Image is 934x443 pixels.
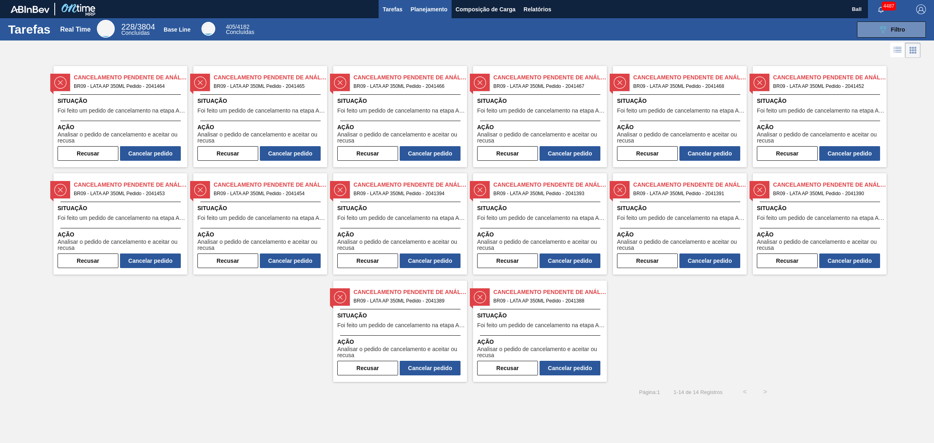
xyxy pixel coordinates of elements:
[819,253,880,268] button: Cancelar pedido
[260,253,321,268] button: Cancelar pedido
[74,82,181,91] span: BR09 - LATA AP 350ML Pedido - 2041464
[617,253,678,268] button: Recusar
[337,252,461,268] div: Completar tarefa: 30222069
[493,189,600,198] span: BR09 - LATA AP 350ML Pedido - 2041393
[633,189,740,198] span: BR09 - LATA AP 350ML Pedido - 2041391
[477,108,605,114] span: Foi feito um pedido de cancelamento na etapa Aguardando Faturamento
[337,145,461,161] div: Completar tarefa: 30222059
[8,25,51,34] h1: Tarefas
[477,215,605,221] span: Foi feito um pedido de cancelamento na etapa Aguardando Faturamento
[477,361,538,375] button: Recusar
[773,189,880,198] span: BR09 - LATA AP 350ML Pedido - 2041390
[197,230,325,239] span: Ação
[757,253,818,268] button: Recusar
[614,184,626,196] img: status
[617,239,745,251] span: Analisar o pedido de cancelamento e aceitar ou recusa
[337,253,398,268] button: Recusar
[337,215,465,221] span: Foi feito um pedido de cancelamento na etapa Aguardando Faturamento
[353,181,467,189] span: Cancelamento Pendente de Análise
[58,123,185,132] span: Ação
[337,123,465,132] span: Ação
[493,73,607,82] span: Cancelamento Pendente de Análise
[337,311,465,320] span: Situação
[890,43,905,58] div: Visão em Lista
[617,230,745,239] span: Ação
[337,204,465,213] span: Situação
[337,97,465,105] span: Situação
[617,132,745,144] span: Analisar o pedido de cancelamento e aceitar ou recusa
[197,215,325,221] span: Foi feito um pedido de cancelamento na etapa Aguardando Faturamento
[400,253,461,268] button: Cancelar pedido
[383,4,403,14] span: Tarefas
[121,30,150,36] span: Concluídas
[614,77,626,89] img: status
[891,26,905,33] span: Filtro
[337,239,465,251] span: Analisar o pedido de cancelamento e aceitar ou recusa
[74,189,181,198] span: BR09 - LATA AP 350ML Pedido - 2041453
[58,132,185,144] span: Analisar o pedido de cancelamento e aceitar ou recusa
[735,382,755,402] button: <
[337,338,465,346] span: Ação
[334,291,346,303] img: status
[201,22,215,36] div: Base Line
[540,361,600,375] button: Cancelar pedido
[672,389,722,395] span: 1 - 14 de 14 Registros
[197,146,258,161] button: Recusar
[194,184,206,196] img: status
[58,253,118,268] button: Recusar
[757,230,885,239] span: Ação
[868,4,894,15] button: Notificações
[353,288,467,296] span: Cancelamento Pendente de Análise
[411,4,448,14] span: Planejamento
[400,146,461,161] button: Cancelar pedido
[757,252,880,268] div: Completar tarefa: 30222072
[493,288,607,296] span: Cancelamento Pendente de Análise
[773,82,880,91] span: BR09 - LATA AP 350ML Pedido - 2041452
[639,389,660,395] span: Página : 1
[477,97,605,105] span: Situação
[353,82,461,91] span: BR09 - LATA AP 350ML Pedido - 2041466
[11,6,49,13] img: TNhmsLtSVTkK8tSr43FrP2fwEKptu5GPRR3wAAAABJRU5ErkJggg==
[477,230,605,239] span: Ação
[477,338,605,346] span: Ação
[197,239,325,251] span: Analisar o pedido de cancelamento e aceitar ou recusa
[337,132,465,144] span: Analisar o pedido de cancelamento e aceitar ou recusa
[754,77,766,89] img: status
[214,181,327,189] span: Cancelamento Pendente de Análise
[617,146,678,161] button: Recusar
[120,146,181,161] button: Cancelar pedido
[197,132,325,144] span: Analisar o pedido de cancelamento e aceitar ou recusa
[214,82,321,91] span: BR09 - LATA AP 350ML Pedido - 2041465
[477,146,538,161] button: Recusar
[456,4,516,14] span: Composição de Carga
[757,146,818,161] button: Recusar
[617,145,740,161] div: Completar tarefa: 30222061
[773,73,887,82] span: Cancelamento Pendente de Análise
[493,181,607,189] span: Cancelamento Pendente de Análise
[477,145,600,161] div: Completar tarefa: 30222060
[334,184,346,196] img: status
[74,73,187,82] span: Cancelamento Pendente de Análise
[337,346,465,359] span: Analisar o pedido de cancelamento e aceitar ou recusa
[477,132,605,144] span: Analisar o pedido de cancelamento e aceitar ou recusa
[214,189,321,198] span: BR09 - LATA AP 350ML Pedido - 2041454
[474,184,486,196] img: status
[54,77,66,89] img: status
[58,146,118,161] button: Recusar
[58,215,185,221] span: Foi feito um pedido de cancelamento na etapa Aguardando Faturamento
[400,361,461,375] button: Cancelar pedido
[477,311,605,320] span: Situação
[524,4,551,14] span: Relatórios
[755,382,775,402] button: >
[194,77,206,89] img: status
[477,359,600,375] div: Completar tarefa: 30222074
[58,204,185,213] span: Situação
[477,252,600,268] div: Completar tarefa: 30222070
[679,146,740,161] button: Cancelar pedido
[337,146,398,161] button: Recusar
[493,82,600,91] span: BR09 - LATA AP 350ML Pedido - 2041467
[58,239,185,251] span: Analisar o pedido de cancelamento e aceitar ou recusa
[121,22,135,31] span: 228
[882,2,896,11] span: 4487
[477,346,605,359] span: Analisar o pedido de cancelamento e aceitar ou recusa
